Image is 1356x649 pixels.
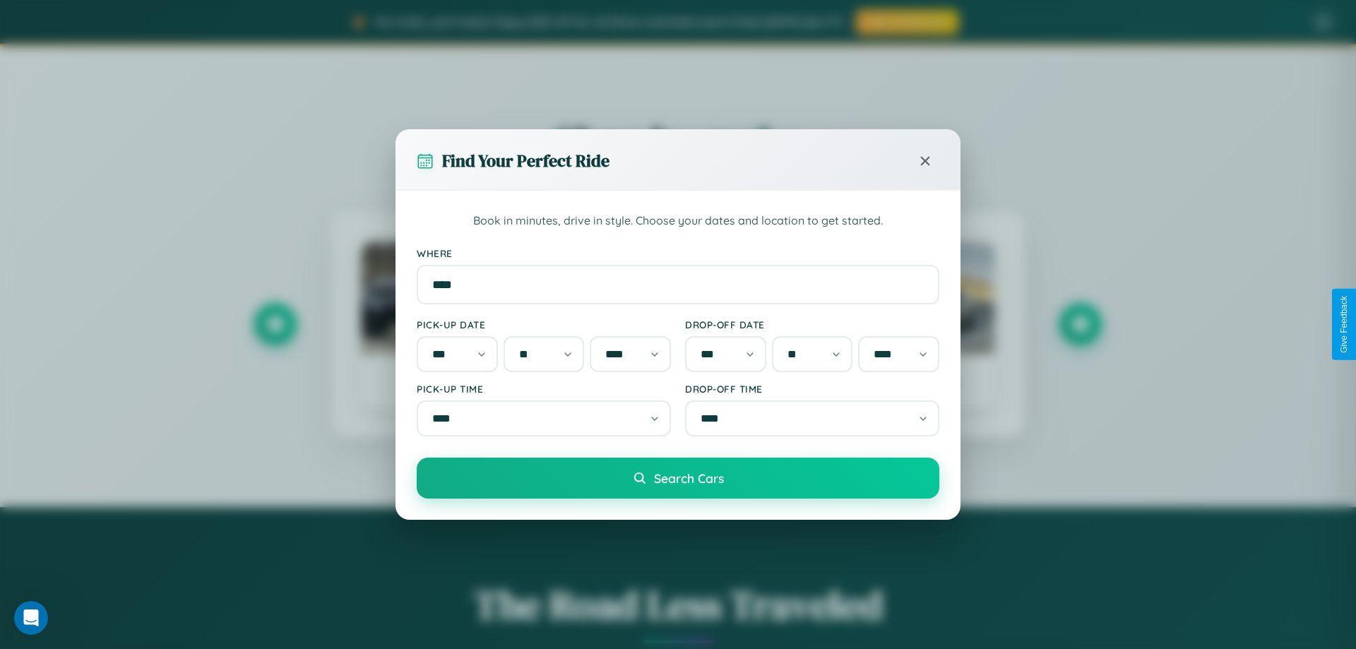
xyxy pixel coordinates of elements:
label: Where [417,247,939,259]
label: Pick-up Time [417,383,671,395]
p: Book in minutes, drive in style. Choose your dates and location to get started. [417,212,939,230]
h3: Find Your Perfect Ride [442,149,609,172]
label: Drop-off Time [685,383,939,395]
button: Search Cars [417,458,939,499]
label: Drop-off Date [685,318,939,331]
span: Search Cars [654,470,724,486]
label: Pick-up Date [417,318,671,331]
